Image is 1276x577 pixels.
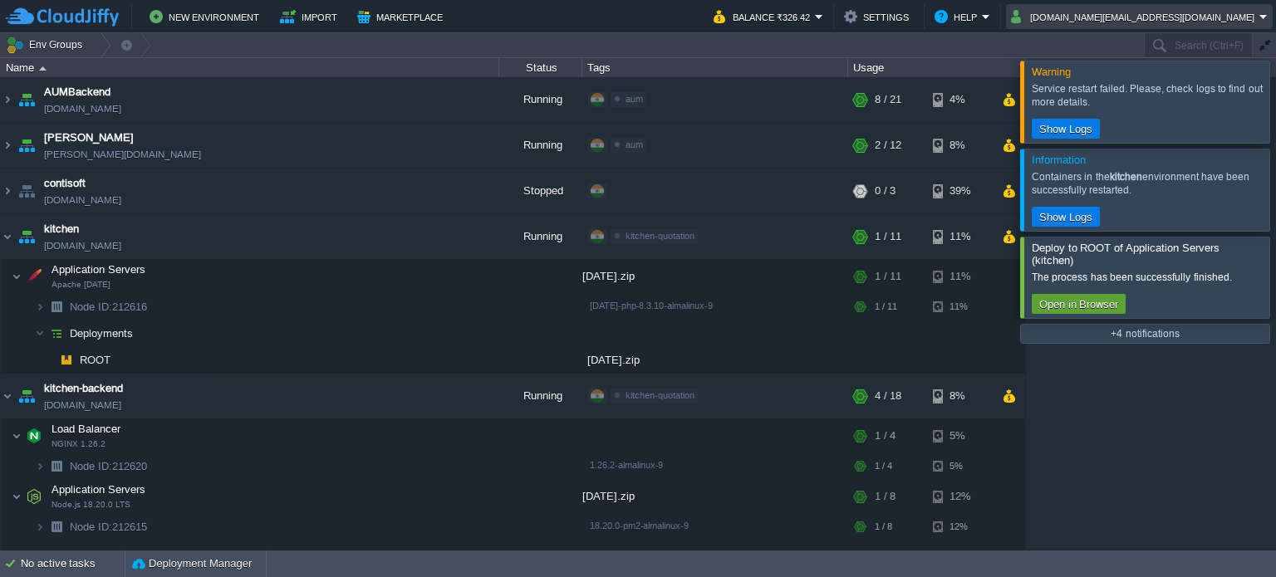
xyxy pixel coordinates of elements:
img: AMDAwAAAACH5BAEAAAAALAAAAAABAAEAAAICRAEAOw== [1,77,14,122]
div: 1 / 8 [875,514,892,540]
img: AMDAwAAAACH5BAEAAAAALAAAAAABAAEAAAICRAEAOw== [15,77,38,122]
div: Status [500,58,582,77]
button: Settings [844,7,914,27]
span: Deployments [68,546,135,560]
div: 0 / 3 [875,169,896,213]
span: AUMBackend [44,84,110,100]
div: 11% [933,260,987,293]
span: kitchen-quotation [626,231,694,241]
button: Balance ₹326.42 [714,7,815,27]
div: No active tasks [21,550,125,577]
img: AMDAwAAAACH5BAEAAAAALAAAAAABAAEAAAICRAEAOw== [22,480,46,513]
img: AMDAwAAAACH5BAEAAAAALAAAAAABAAEAAAICRAEAOw== [45,294,68,320]
button: Env Groups [6,33,88,56]
img: AMDAwAAAACH5BAEAAAAALAAAAAABAAEAAAICRAEAOw== [1,374,14,418]
span: 212616 [68,300,150,314]
a: kitchen-backend [44,380,123,397]
div: 5% [933,453,987,479]
a: Application ServersApache [DATE] [50,263,148,276]
img: AMDAwAAAACH5BAEAAAAALAAAAAABAAEAAAICRAEAOw== [35,320,45,346]
button: [DOMAIN_NAME][EMAIL_ADDRESS][DOMAIN_NAME] [1011,7,1259,27]
div: 4% [933,77,987,122]
img: AMDAwAAAACH5BAEAAAAALAAAAAABAAEAAAICRAEAOw== [55,347,78,373]
img: AMDAwAAAACH5BAEAAAAALAAAAAABAAEAAAICRAEAOw== [35,294,45,320]
span: contisoft [44,175,86,192]
a: [PERSON_NAME] [44,130,134,146]
span: Warning [1032,66,1071,78]
span: Information [1032,154,1086,166]
a: ROOT [78,353,113,367]
div: 1 / 4 [875,419,896,452]
a: Application ServersNode.js 18.20.0 LTS [50,483,148,496]
div: Containers in the environment have been successfully restarted. [1032,170,1265,197]
div: 1 / 8 [875,480,896,513]
div: 1 / 11 [875,214,901,259]
img: AMDAwAAAACH5BAEAAAAALAAAAAABAAEAAAICRAEAOw== [15,214,38,259]
span: Apache [DATE] [52,280,110,290]
div: 39% [933,169,987,213]
img: AMDAwAAAACH5BAEAAAAALAAAAAABAAEAAAICRAEAOw== [15,169,38,213]
div: Running [499,123,582,168]
div: Running [499,77,582,122]
span: kitchen-quotation [626,390,694,400]
img: AMDAwAAAACH5BAEAAAAALAAAAAABAAEAAAICRAEAOw== [1,123,14,168]
a: [PERSON_NAME][DOMAIN_NAME] [44,146,201,163]
div: 1 / 4 [875,453,892,479]
div: Stopped [499,169,582,213]
span: Load Balancer [50,422,123,436]
div: 11% [933,214,987,259]
div: Service restart failed. Please, check logs to find out more details. [1032,82,1265,109]
span: aum [626,94,643,104]
div: 8% [933,374,987,418]
img: AMDAwAAAACH5BAEAAAAALAAAAAABAAEAAAICRAEAOw== [45,540,68,566]
span: 212620 [68,459,150,473]
div: 1 / 11 [875,260,901,293]
div: Running [499,214,582,259]
span: Application Servers [50,262,148,276]
div: [DATE].zip [582,347,848,373]
div: Name [2,58,498,77]
img: AMDAwAAAACH5BAEAAAAALAAAAAABAAEAAAICRAEAOw== [12,260,22,293]
a: kitchen [44,221,79,237]
button: Help [935,7,982,27]
div: 1 / 11 [875,294,897,320]
img: AMDAwAAAACH5BAEAAAAALAAAAAABAAEAAAICRAEAOw== [39,66,47,71]
img: AMDAwAAAACH5BAEAAAAALAAAAAABAAEAAAICRAEAOw== [22,260,46,293]
a: [DOMAIN_NAME] [44,397,121,413]
img: AMDAwAAAACH5BAEAAAAALAAAAAABAAEAAAICRAEAOw== [12,480,22,513]
div: Usage [849,58,1024,77]
button: Deployment Manager [132,555,252,572]
span: Deploy to ROOT of Application Servers (kitchen) [1032,242,1220,266]
a: [DOMAIN_NAME] [44,237,121,254]
img: AMDAwAAAACH5BAEAAAAALAAAAAABAAEAAAICRAEAOw== [15,123,38,168]
span: Node ID: [70,301,112,313]
div: [DATE].zip [582,260,848,293]
div: 4 / 18 [875,374,901,418]
span: NGINX 1.26.2 [52,439,106,449]
img: AMDAwAAAACH5BAEAAAAALAAAAAABAAEAAAICRAEAOw== [12,419,22,452]
b: kitchen [1110,171,1142,183]
div: Running [499,374,582,418]
span: Node ID: [70,521,112,533]
a: Node ID:212616 [68,300,150,314]
a: [DOMAIN_NAME] [44,192,121,208]
button: Open in Browser [1034,296,1123,311]
span: Application Servers [50,482,148,496]
button: Show Logs [1034,209,1097,224]
div: 5% [933,419,987,452]
button: Import [280,7,342,27]
a: Node ID:212620 [68,459,150,473]
div: 8% [933,123,987,168]
button: New Environment [150,7,264,27]
a: Deployments [68,326,135,340]
a: Load BalancerNGINX 1.26.2 [50,423,123,435]
span: [DATE]-php-8.3.10-almalinux-9 [590,301,713,311]
button: Show Logs [1034,121,1097,136]
span: 18.20.0-pm2-almalinux-9 [590,521,689,531]
span: Node ID: [70,460,112,472]
div: The process has been successfully finished. [1032,271,1265,284]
